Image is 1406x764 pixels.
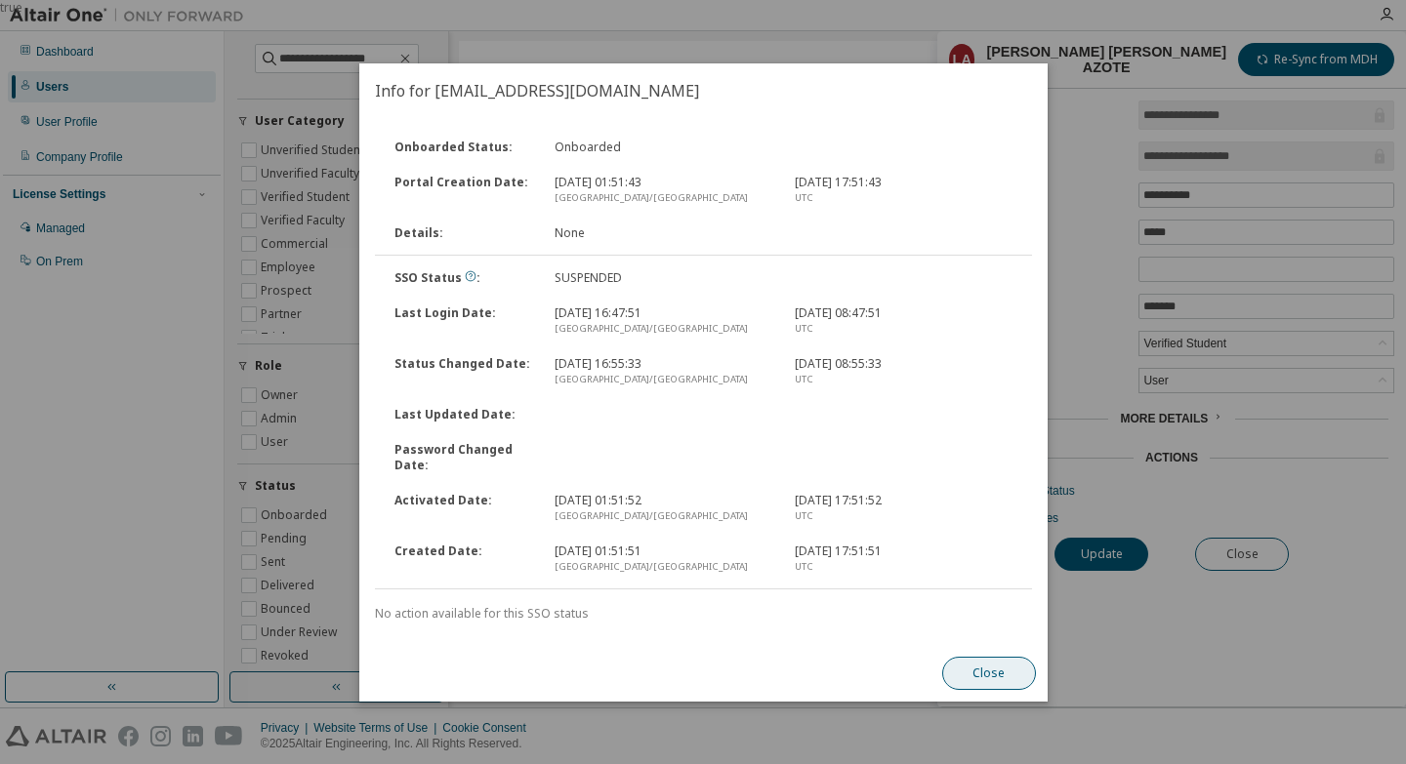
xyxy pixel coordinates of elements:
div: [DATE] 16:55:33 [543,356,783,387]
div: Last Login Date : [383,305,543,337]
div: SSO Status : [383,270,543,286]
div: Activated Date : [383,493,543,524]
div: [DATE] 01:51:43 [543,175,783,206]
div: [DATE] 01:51:52 [543,493,783,524]
div: UTC [795,508,1012,524]
div: [GEOGRAPHIC_DATA]/[GEOGRAPHIC_DATA] [555,190,771,206]
div: [GEOGRAPHIC_DATA]/[GEOGRAPHIC_DATA] [555,321,771,337]
div: [GEOGRAPHIC_DATA]/[GEOGRAPHIC_DATA] [555,508,771,524]
div: [DATE] 08:47:51 [783,305,1023,337]
div: UTC [795,190,1012,206]
div: [DATE] 17:51:52 [783,493,1023,524]
div: No action available for this SSO status [375,606,1032,622]
div: UTC [795,372,1012,387]
div: [DATE] 16:47:51 [543,305,783,337]
div: Onboarded Status : [383,140,543,155]
div: [GEOGRAPHIC_DATA]/[GEOGRAPHIC_DATA] [555,372,771,387]
div: UTC [795,321,1012,337]
div: [DATE] 01:51:51 [543,543,783,575]
div: [DATE] 17:51:43 [783,175,1023,206]
div: Password Changed Date : [383,442,543,473]
div: Onboarded [543,140,783,155]
div: Last Updated Date : [383,407,543,422]
h2: Info for [EMAIL_ADDRESS][DOMAIN_NAME] [359,63,1048,118]
div: Portal Creation Date : [383,175,543,206]
div: [DATE] 17:51:51 [783,543,1023,575]
button: Close [941,657,1035,690]
div: SUSPENDED [543,270,783,286]
div: [DATE] 08:55:33 [783,356,1023,387]
div: UTC [795,559,1012,575]
div: None [543,225,783,241]
div: [GEOGRAPHIC_DATA]/[GEOGRAPHIC_DATA] [555,559,771,575]
div: Details : [383,225,543,241]
div: Status Changed Date : [383,356,543,387]
div: Created Date : [383,543,543,575]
